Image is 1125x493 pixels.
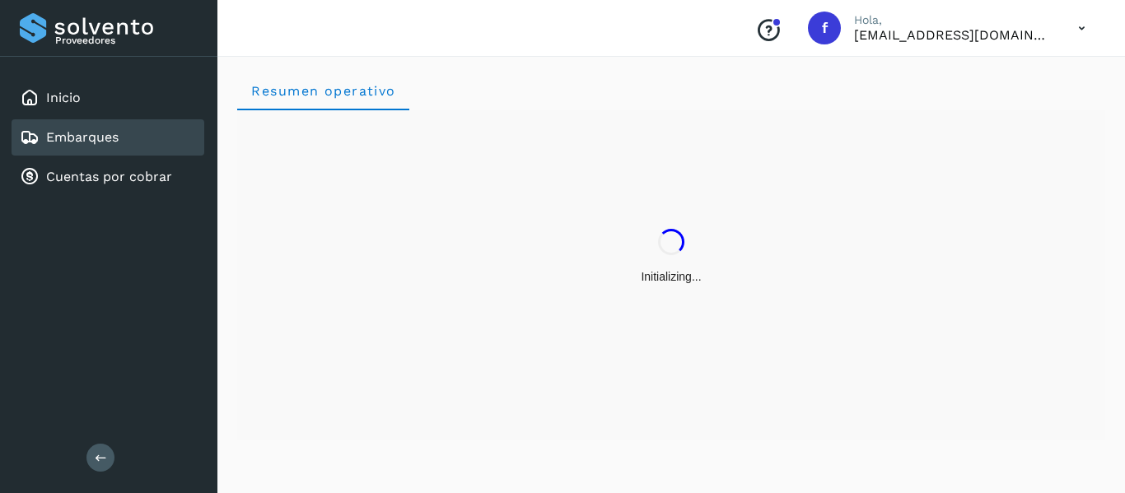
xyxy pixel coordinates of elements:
span: Resumen operativo [250,83,396,99]
p: Hola, [854,13,1052,27]
a: Inicio [46,90,81,105]
div: Inicio [12,80,204,116]
p: finanzastransportesperez@gmail.com [854,27,1052,43]
a: Cuentas por cobrar [46,169,172,184]
p: Proveedores [55,35,198,46]
a: Embarques [46,129,119,145]
div: Cuentas por cobrar [12,159,204,195]
div: Embarques [12,119,204,156]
